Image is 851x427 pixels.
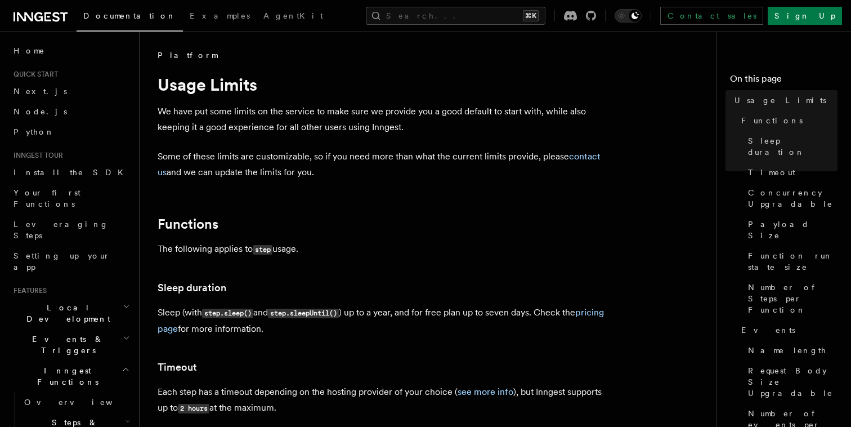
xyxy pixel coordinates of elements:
[737,320,837,340] a: Events
[14,251,110,272] span: Setting up your app
[14,220,109,240] span: Leveraging Steps
[743,214,837,246] a: Payload Size
[660,7,763,25] a: Contact sales
[734,95,826,106] span: Usage Limits
[9,81,132,101] a: Next.js
[748,282,837,315] span: Number of Steps per Function
[730,90,837,110] a: Usage Limits
[9,101,132,122] a: Node.js
[14,107,67,116] span: Node.js
[743,277,837,320] a: Number of Steps per Function
[14,168,130,177] span: Install the SDK
[14,87,67,96] span: Next.js
[20,392,132,412] a: Overview
[253,245,272,255] code: step
[14,127,55,136] span: Python
[748,167,795,178] span: Timeout
[158,50,217,61] span: Platform
[158,280,226,296] a: Sleep duration
[158,74,608,95] h1: Usage Limits
[83,11,176,20] span: Documentation
[748,365,837,399] span: Request Body Size Upgradable
[9,122,132,142] a: Python
[743,361,837,403] a: Request Body Size Upgradable
[730,72,837,90] h4: On this page
[268,309,339,318] code: step.sleepUntil()
[9,183,132,214] a: Your first Functions
[158,384,608,416] p: Each step has a timeout depending on the hosting provider of your choice ( ), but Inngest support...
[190,11,250,20] span: Examples
[24,398,140,407] span: Overview
[748,219,837,241] span: Payload Size
[748,187,837,210] span: Concurrency Upgradable
[9,365,122,388] span: Inngest Functions
[743,246,837,277] a: Function run state size
[14,45,45,56] span: Home
[9,297,132,329] button: Local Development
[77,3,183,32] a: Documentation
[737,110,837,131] a: Functions
[9,286,47,295] span: Features
[158,149,608,180] p: Some of these limits are customizable, so if you need more than what the current limits provide, ...
[748,135,837,158] span: Sleep duration
[741,324,795,336] span: Events
[615,9,642,23] button: Toggle dark mode
[366,7,545,25] button: Search...⌘K
[743,183,837,214] a: Concurrency Upgradable
[748,250,837,273] span: Function run state size
[9,302,123,324] span: Local Development
[202,309,253,318] code: step.sleep()
[748,345,827,356] span: Name length
[158,241,608,257] p: The following applies to usage.
[183,3,257,30] a: Examples
[9,70,58,79] span: Quick start
[178,404,209,413] code: 2 hours
[158,104,608,135] p: We have put some limits on the service to make sure we provide you a good default to start with, ...
[523,10,539,21] kbd: ⌘K
[743,340,837,361] a: Name length
[458,386,513,397] a: see more info
[158,359,197,375] a: Timeout
[9,333,123,356] span: Events & Triggers
[743,131,837,162] a: Sleep duration
[9,41,132,61] a: Home
[768,7,842,25] a: Sign Up
[9,214,132,246] a: Leveraging Steps
[743,162,837,183] a: Timeout
[14,188,80,208] span: Your first Functions
[158,216,218,232] a: Functions
[9,329,132,361] button: Events & Triggers
[257,3,330,30] a: AgentKit
[741,115,803,126] span: Functions
[263,11,323,20] span: AgentKit
[9,246,132,277] a: Setting up your app
[9,361,132,392] button: Inngest Functions
[9,162,132,183] a: Install the SDK
[158,305,608,337] p: Sleep (with and ) up to a year, and for free plan up to seven days. Check the for more information.
[9,151,63,160] span: Inngest tour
